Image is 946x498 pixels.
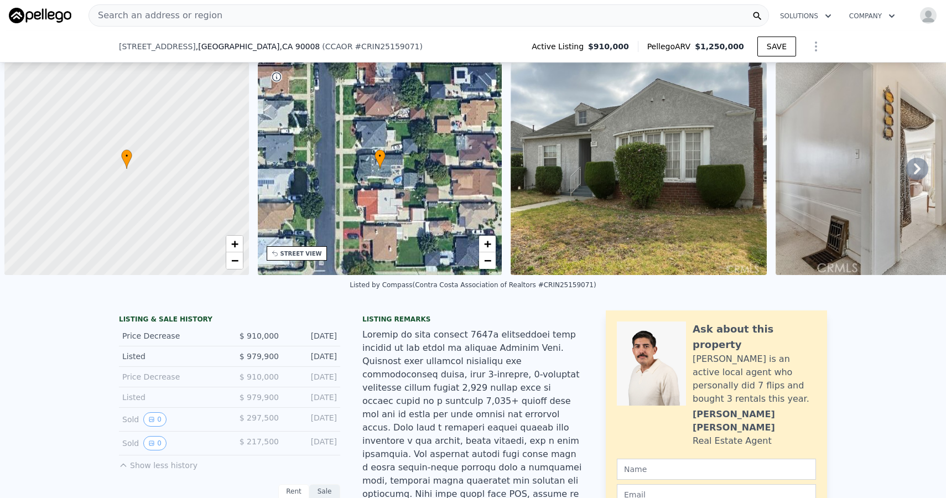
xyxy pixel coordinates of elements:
[919,7,937,24] img: avatar
[240,331,279,340] span: $ 910,000
[375,149,386,169] div: •
[143,412,167,427] button: View historical data
[226,252,243,269] a: Zoom out
[322,41,423,52] div: ( )
[288,371,337,382] div: [DATE]
[122,436,221,450] div: Sold
[362,315,584,324] div: Listing remarks
[840,6,904,26] button: Company
[288,330,337,341] div: [DATE]
[143,436,167,450] button: View historical data
[771,6,840,26] button: Solutions
[122,412,221,427] div: Sold
[240,413,279,422] span: $ 297,500
[695,42,744,51] span: $1,250,000
[617,459,816,480] input: Name
[9,8,71,23] img: Pellego
[231,237,238,251] span: +
[647,41,695,52] span: Pellego ARV
[479,252,496,269] a: Zoom out
[121,149,132,169] div: •
[240,352,279,361] span: $ 979,900
[240,437,279,446] span: $ 217,500
[693,352,816,406] div: [PERSON_NAME] is an active local agent who personally did 7 flips and bought 3 rentals this year.
[588,41,629,52] span: $910,000
[288,351,337,362] div: [DATE]
[240,393,279,402] span: $ 979,900
[119,41,196,52] span: [STREET_ADDRESS]
[693,434,772,448] div: Real Estate Agent
[484,237,491,251] span: +
[122,371,221,382] div: Price Decrease
[325,42,353,51] span: CCAOR
[757,37,796,56] button: SAVE
[532,41,588,52] span: Active Listing
[89,9,222,22] span: Search an address or region
[119,315,340,326] div: LISTING & SALE HISTORY
[693,321,816,352] div: Ask about this property
[288,412,337,427] div: [DATE]
[122,330,221,341] div: Price Decrease
[350,281,596,289] div: Listed by Compass (Contra Costa Association of Realtors #CRIN25159071)
[122,392,221,403] div: Listed
[484,253,491,267] span: −
[279,42,320,51] span: , CA 90008
[226,236,243,252] a: Zoom in
[231,253,238,267] span: −
[355,42,419,51] span: # CRIN25159071
[511,63,767,275] img: Sale: 167151430 Parcel: 50873575
[805,35,827,58] button: Show Options
[280,250,322,258] div: STREET VIEW
[375,151,386,161] span: •
[288,436,337,450] div: [DATE]
[196,41,320,52] span: , [GEOGRAPHIC_DATA]
[240,372,279,381] span: $ 910,000
[479,236,496,252] a: Zoom in
[121,151,132,161] span: •
[119,455,197,471] button: Show less history
[288,392,337,403] div: [DATE]
[693,408,816,434] div: [PERSON_NAME] [PERSON_NAME]
[122,351,221,362] div: Listed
